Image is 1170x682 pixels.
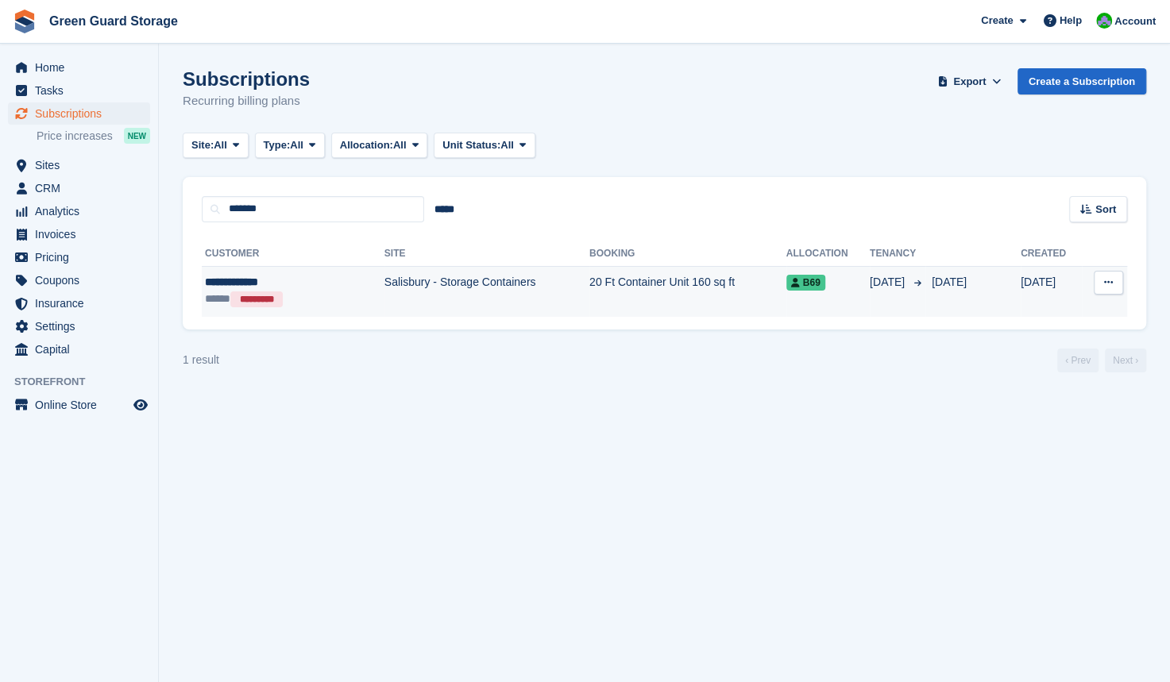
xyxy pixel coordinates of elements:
[183,352,219,368] div: 1 result
[384,266,589,317] td: Salisbury - Storage Containers
[35,102,130,125] span: Subscriptions
[442,137,500,153] span: Unit Status:
[953,74,986,90] span: Export
[35,200,130,222] span: Analytics
[935,68,1005,94] button: Export
[589,266,786,317] td: 20 Ft Container Unit 160 sq ft
[255,133,325,159] button: Type: All
[35,315,130,337] span: Settings
[14,374,158,390] span: Storefront
[981,13,1013,29] span: Create
[8,102,150,125] a: menu
[8,246,150,268] a: menu
[290,137,303,153] span: All
[191,137,214,153] span: Site:
[183,68,310,90] h1: Subscriptions
[8,56,150,79] a: menu
[1060,13,1082,29] span: Help
[8,315,150,337] a: menu
[786,275,825,291] span: B69
[37,129,113,144] span: Price increases
[870,274,908,291] span: [DATE]
[8,223,150,245] a: menu
[870,241,925,267] th: Tenancy
[35,79,130,102] span: Tasks
[1114,13,1156,29] span: Account
[384,241,589,267] th: Site
[8,79,150,102] a: menu
[8,177,150,199] a: menu
[264,137,291,153] span: Type:
[35,394,130,416] span: Online Store
[35,56,130,79] span: Home
[183,92,310,110] p: Recurring billing plans
[340,137,393,153] span: Allocation:
[35,223,130,245] span: Invoices
[35,292,130,314] span: Insurance
[393,137,407,153] span: All
[35,177,130,199] span: CRM
[202,241,384,267] th: Customer
[13,10,37,33] img: stora-icon-8386f47178a22dfd0bd8f6a31ec36ba5ce8667c1dd55bd0f319d3a0aa187defe.svg
[43,8,184,34] a: Green Guard Storage
[35,154,130,176] span: Sites
[214,137,227,153] span: All
[183,133,249,159] button: Site: All
[35,269,130,291] span: Coupons
[124,128,150,144] div: NEW
[1017,68,1146,94] a: Create a Subscription
[8,292,150,314] a: menu
[35,338,130,360] span: Capital
[131,395,150,414] a: Preview store
[786,241,870,267] th: Allocation
[8,154,150,176] a: menu
[434,133,535,159] button: Unit Status: All
[37,127,150,144] a: Price increases NEW
[35,246,130,268] span: Pricing
[8,338,150,360] a: menu
[8,269,150,291] a: menu
[932,275,967,288] span: [DATE]
[500,137,514,153] span: All
[1095,202,1116,218] span: Sort
[8,394,150,416] a: menu
[1021,266,1082,317] td: [DATE]
[1021,241,1082,267] th: Created
[331,133,428,159] button: Allocation: All
[1096,13,1112,29] img: Jonathan Bailey
[1105,349,1146,372] a: Next
[8,200,150,222] a: menu
[1054,349,1149,372] nav: Page
[1057,349,1099,372] a: Previous
[589,241,786,267] th: Booking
